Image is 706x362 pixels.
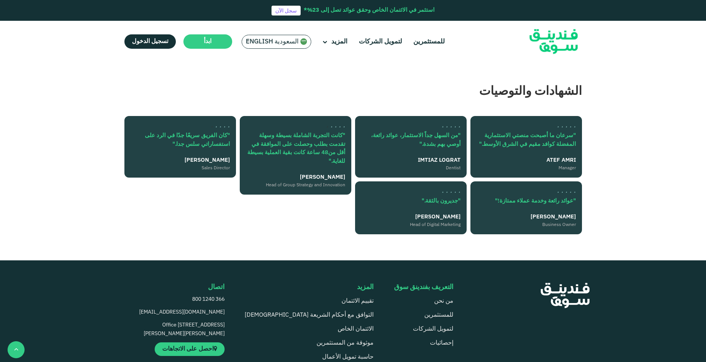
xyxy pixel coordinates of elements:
img: Logo [517,23,591,61]
span: "جديرون بالثقة." [422,198,461,203]
button: back [8,341,25,358]
span: السعودية English [246,37,299,46]
a: لتمويل الشركات [357,36,404,48]
a: للمستثمرين [424,312,453,318]
a: الائتمان الخاص [338,326,374,332]
span: "سرعان ما أصبحت منصتي الاستثمارية المفضلة كوافد مقيم في الشرق الأوسط." [479,133,576,147]
a: إحصائيات [430,340,453,346]
a: تقييم الائتمان [341,298,374,304]
div: Dentist [361,164,461,171]
div: Imtiaz Lograt [361,156,461,165]
div: Head of Group Strategy and Innovation [246,181,345,188]
span: "كانت التجربة الشاملة بسيطة وسهلة تقدمت بطلب وحصلت على الموافقة في أقل من48 ساعة كانت بقية العملي... [247,133,345,164]
span: المزيد [357,284,374,291]
span: الشهادات والتوصيات [479,86,582,97]
div: [PERSON_NAME] [130,156,230,165]
span: "من السهل جداً الاستثمار، عوائد رائعة، أوصي بهم بشدة." [371,133,461,147]
span: "كان الفريق سريعًا جدًا في الرد على استفساراتي سلس جدا." [145,133,230,147]
a: لتمويل الشركات [413,326,453,332]
span: ابدأ [204,39,211,44]
img: SA Flag [300,38,307,45]
a: من نحن [434,298,453,304]
div: [PERSON_NAME] [361,213,461,221]
div: Business Owner [476,221,576,228]
a: احصل على الاتجاهات [155,342,225,356]
a: موثوقة من المستثمرين [317,340,374,346]
span: "عوائد رائعة وخدمة عملاء ممتازة!" [495,198,576,203]
a: للمستثمرين [411,36,447,48]
div: Manager [476,164,576,171]
a: [EMAIL_ADDRESS][DOMAIN_NAME] [135,308,225,317]
p: Office [STREET_ADDRESS][PERSON_NAME][PERSON_NAME] [135,321,225,339]
div: Atef Amri [476,156,576,165]
span: المزيد [331,39,348,45]
span: [EMAIL_ADDRESS][DOMAIN_NAME] [139,309,225,315]
a: تسجيل الدخول [124,34,176,49]
a: حاسبة تمويل الأعمال [322,354,374,360]
div: Head of Digital Marketing [361,221,461,228]
div: [PERSON_NAME] [246,173,345,182]
span: اتصال [208,284,225,291]
a: 800 1240 366 [135,295,225,304]
img: FooterLogo [528,276,602,315]
div: Sales Director [130,164,230,171]
div: التعريف بفندينق سوق [394,283,453,291]
a: التوافق مع أحكام الشريعة [DEMOGRAPHIC_DATA] [245,312,374,318]
div: [PERSON_NAME] [476,213,576,221]
a: سجل الآن [272,6,301,15]
div: استثمر في الائتمان الخاص وحقق عوائد تصل إلى 23%* [304,6,434,15]
span: تسجيل الدخول [132,39,168,44]
span: 800 1240 366 [192,297,225,302]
